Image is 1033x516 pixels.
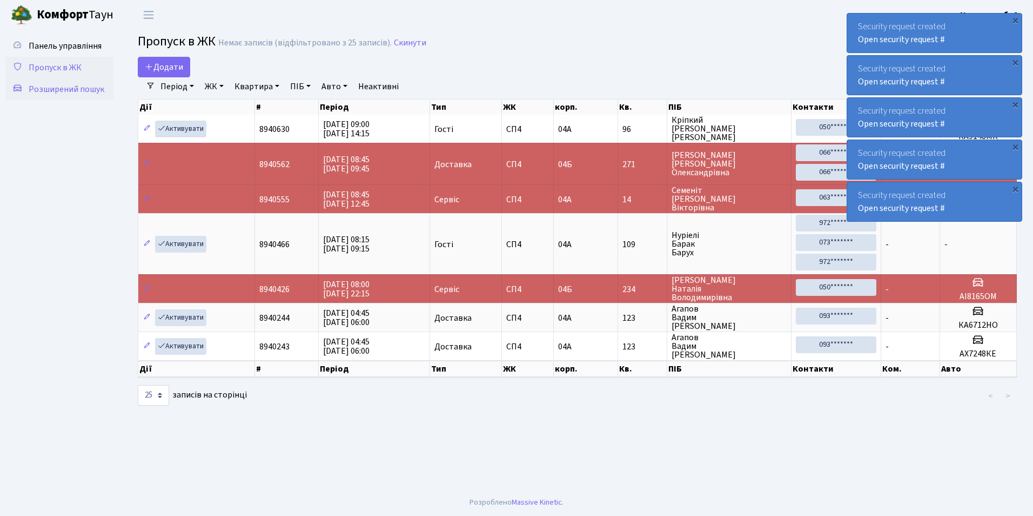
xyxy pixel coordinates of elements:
a: Активувати [155,236,206,253]
div: Security request created [847,98,1022,137]
a: Open security request # [858,76,945,88]
a: Консьєрж б. 4. [960,9,1020,22]
span: Розширений пошук [29,83,104,95]
span: [DATE] 08:15 [DATE] 09:15 [323,234,370,255]
span: [DATE] 08:45 [DATE] 12:45 [323,189,370,210]
span: Агапов Вадим [PERSON_NAME] [672,333,787,359]
span: [PERSON_NAME] Наталія Володимирівна [672,276,787,302]
a: ПІБ [286,77,315,96]
a: Період [156,77,198,96]
a: Open security request # [858,118,945,130]
th: Ком. [881,361,940,377]
h5: АХ7248КЕ [944,349,1012,359]
th: ЖК [502,361,554,377]
th: ПІБ [667,100,791,115]
th: ПІБ [667,361,791,377]
span: - [886,283,889,295]
th: Тип [430,100,502,115]
img: logo.png [11,4,32,26]
a: Open security request # [858,202,945,214]
span: Пропуск в ЖК [29,62,82,74]
a: Неактивні [354,77,403,96]
span: 04А [558,239,572,250]
div: Security request created [847,182,1022,221]
span: 04А [558,341,572,353]
span: 8940244 [259,312,290,324]
a: Пропуск в ЖК [5,57,113,78]
div: × [1010,183,1021,194]
b: Комфорт [37,6,89,23]
span: 8940555 [259,194,290,206]
span: 96 [622,125,662,134]
span: Доставка [434,160,472,169]
span: Сервіс [434,285,459,294]
div: Немає записів (відфільтровано з 25 записів). [218,38,392,48]
span: [PERSON_NAME] [PERSON_NAME] Олександрівна [672,151,787,177]
th: Період [319,361,430,377]
a: Massive Kinetic [512,497,562,508]
span: СП4 [506,195,549,204]
th: корп. [554,361,618,377]
th: ЖК [502,100,554,115]
span: 14 [622,195,662,204]
a: Активувати [155,338,206,355]
span: - [886,239,889,250]
a: Розширений пошук [5,78,113,100]
h5: АІ8165ОМ [944,292,1012,302]
label: записів на сторінці [138,385,247,406]
div: Розроблено . [469,497,564,508]
a: Скинути [394,38,426,48]
span: 8940630 [259,123,290,135]
th: Контакти [791,100,881,115]
span: 8940466 [259,239,290,250]
span: 04А [558,194,572,206]
span: [DATE] 04:45 [DATE] 06:00 [323,336,370,357]
th: Контакти [791,361,881,377]
span: 04Б [558,158,572,170]
th: # [255,100,319,115]
a: Open security request # [858,34,945,45]
div: × [1010,15,1021,25]
span: СП4 [506,314,549,322]
a: Панель управління [5,35,113,57]
span: Пропуск в ЖК [138,32,216,51]
span: 04Б [558,283,572,295]
span: [DATE] 09:00 [DATE] 14:15 [323,118,370,140]
a: ЖК [200,77,228,96]
span: - [886,312,889,324]
a: Активувати [155,309,206,326]
span: - [944,239,948,250]
span: Кріпкий [PERSON_NAME] [PERSON_NAME] [672,116,787,142]
h5: КА6712НО [944,320,1012,330]
span: Семеніт [PERSON_NAME] Вікторівна [672,186,787,212]
span: Доставка [434,342,472,351]
span: [DATE] 08:00 [DATE] 22:15 [323,279,370,300]
span: 04А [558,312,572,324]
span: Доставка [434,314,472,322]
span: [DATE] 04:45 [DATE] 06:00 [323,307,370,328]
span: Сервіс [434,195,459,204]
th: Кв. [618,361,667,377]
div: Security request created [847,56,1022,95]
a: Авто [317,77,352,96]
div: × [1010,141,1021,152]
th: Кв. [618,100,667,115]
span: СП4 [506,240,549,249]
th: Тип [430,361,502,377]
span: 123 [622,342,662,351]
span: СП4 [506,125,549,134]
span: 8940562 [259,158,290,170]
span: 109 [622,240,662,249]
a: Open security request # [858,160,945,172]
div: × [1010,57,1021,68]
span: Агапов Вадим [PERSON_NAME] [672,305,787,330]
div: Security request created [847,140,1022,179]
span: 123 [622,314,662,322]
span: 04А [558,123,572,135]
span: Гості [434,125,453,134]
span: 8940243 [259,341,290,353]
b: Консьєрж б. 4. [960,9,1020,21]
th: Період [319,100,430,115]
span: - [886,341,889,353]
th: Дії [138,361,255,377]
